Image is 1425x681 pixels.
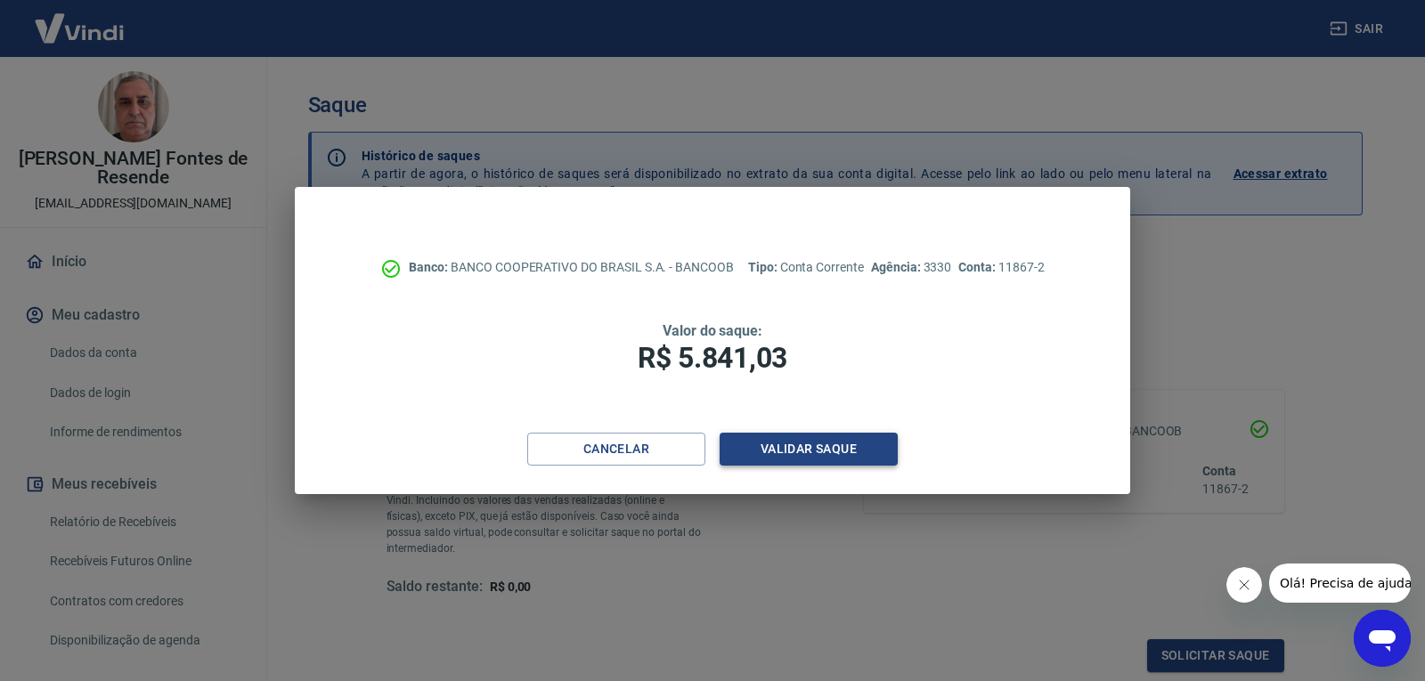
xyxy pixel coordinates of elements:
iframe: Botão para abrir a janela de mensagens [1354,610,1411,667]
span: Olá! Precisa de ajuda? [11,12,150,27]
p: 11867-2 [958,258,1044,277]
span: Conta: [958,260,998,274]
span: Valor do saque: [663,322,762,339]
button: Cancelar [527,433,705,466]
iframe: Mensagem da empresa [1269,563,1411,603]
span: Agência: [871,260,924,274]
span: R$ 5.841,03 [638,341,787,375]
button: Validar saque [720,433,898,466]
iframe: Fechar mensagem [1226,567,1262,603]
p: BANCO COOPERATIVO DO BRASIL S.A. - BANCOOB [409,258,734,277]
p: 3330 [871,258,951,277]
span: Banco: [409,260,451,274]
p: Conta Corrente [748,258,864,277]
span: Tipo: [748,260,780,274]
